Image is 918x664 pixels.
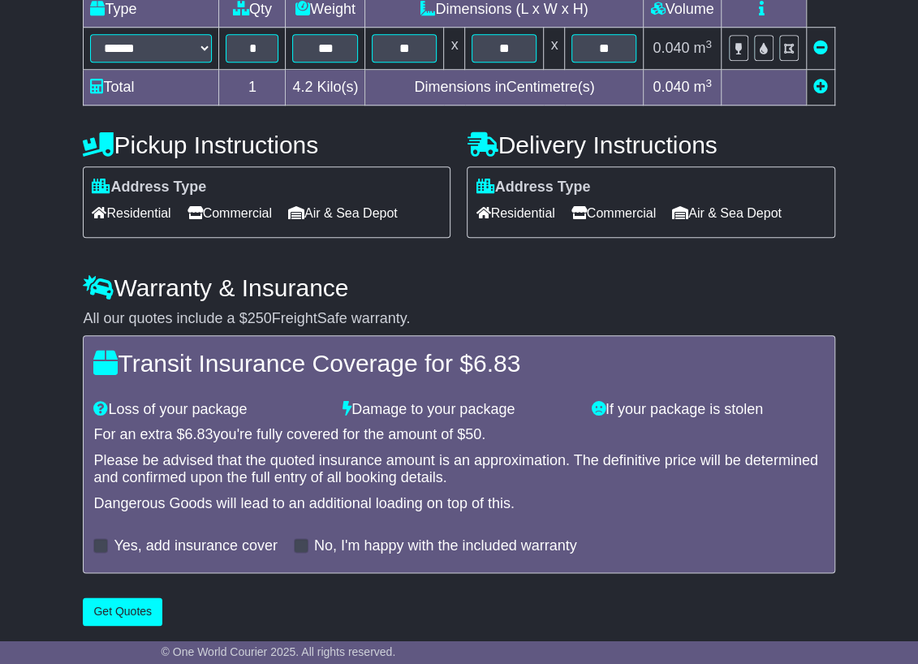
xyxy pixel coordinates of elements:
[653,40,689,56] span: 0.040
[248,310,272,326] span: 250
[705,38,712,50] sup: 3
[476,200,554,226] span: Residential
[365,70,644,106] td: Dimensions in Centimetre(s)
[653,79,689,95] span: 0.040
[83,597,162,626] button: Get Quotes
[473,350,520,377] span: 6.83
[465,426,481,442] span: 50
[571,200,656,226] span: Commercial
[286,70,365,106] td: Kilo(s)
[93,426,824,444] div: For an extra $ you're fully covered for the amount of $ .
[813,40,828,56] a: Remove this item
[705,77,712,89] sup: 3
[83,132,450,158] h4: Pickup Instructions
[444,28,465,70] td: x
[314,537,577,555] label: No, I'm happy with the included warranty
[292,79,312,95] span: 4.2
[693,40,712,56] span: m
[672,200,782,226] span: Air & Sea Depot
[544,28,565,70] td: x
[693,79,712,95] span: m
[85,401,334,419] div: Loss of your package
[334,401,584,419] div: Damage to your package
[184,426,213,442] span: 6.83
[93,452,824,487] div: Please be advised that the quoted insurance amount is an approximation. The definitive price will...
[93,495,824,513] div: Dangerous Goods will lead to an additional loading on top of this.
[187,200,272,226] span: Commercial
[93,350,824,377] h4: Transit Insurance Coverage for $
[219,70,286,106] td: 1
[92,200,170,226] span: Residential
[584,401,833,419] div: If your package is stolen
[92,179,206,196] label: Address Type
[83,310,834,328] div: All our quotes include a $ FreightSafe warranty.
[813,79,828,95] a: Add new item
[467,132,834,158] h4: Delivery Instructions
[162,645,396,658] span: © One World Courier 2025. All rights reserved.
[84,70,219,106] td: Total
[288,200,398,226] span: Air & Sea Depot
[476,179,590,196] label: Address Type
[83,274,834,301] h4: Warranty & Insurance
[114,537,277,555] label: Yes, add insurance cover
